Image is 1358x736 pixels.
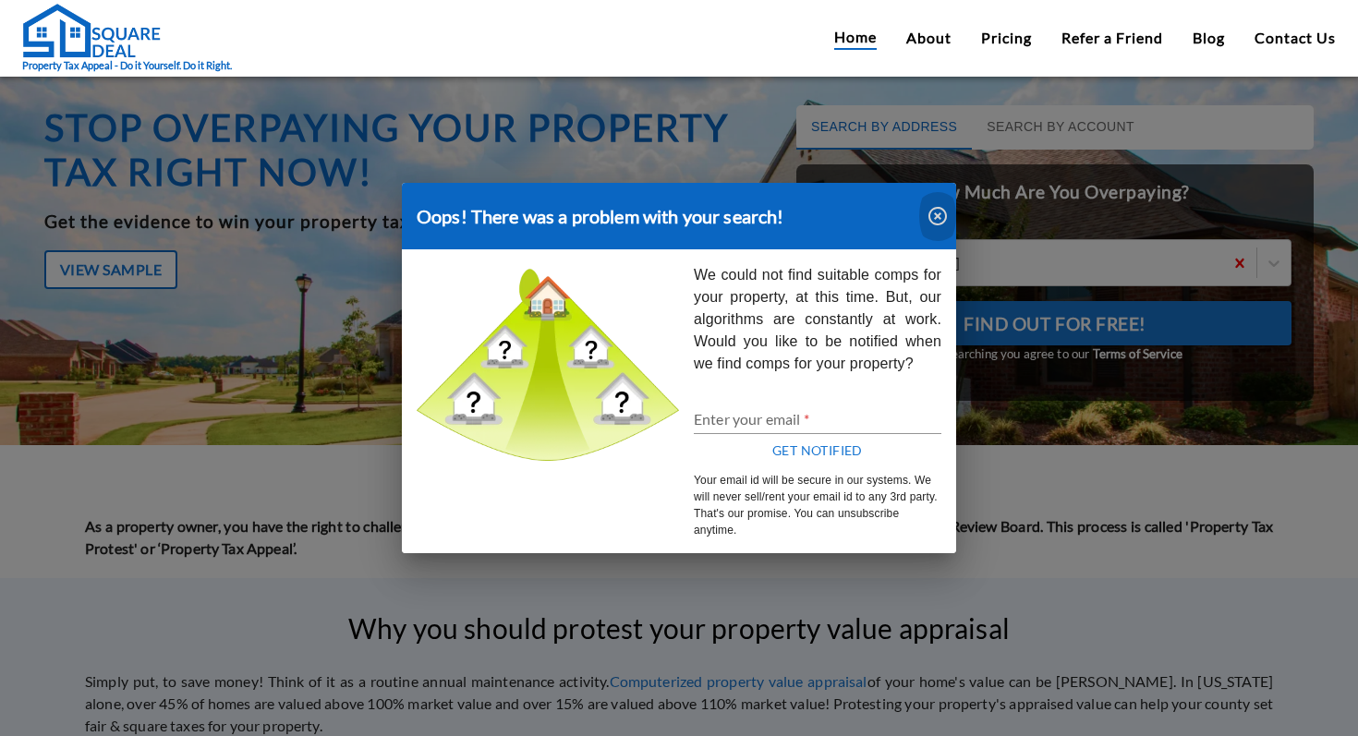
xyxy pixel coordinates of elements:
a: Blog [1193,27,1225,49]
em: Driven by SalesIQ [145,484,235,497]
div: Leave a message [96,103,310,127]
textarea: Type your message and click 'Submit' [9,504,352,569]
div: Minimize live chat window [303,9,347,54]
button: GET NOTIFIED [694,434,941,468]
a: Property Tax Appeal - Do it Yourself. Do it Right. [22,3,232,74]
a: Contact Us [1255,27,1336,49]
a: Pricing [981,27,1032,49]
img: salesiqlogo_leal7QplfZFryJ6FIlVepeu7OftD7mt8q6exU6-34PB8prfIgodN67KcxXM9Y7JQ_.png [127,485,140,496]
em: Submit [271,569,335,594]
img: Oops! There was a problem with your search. [417,264,679,461]
p: We could not find suitable comps for your property, at this time. But, our algorithms are constan... [694,264,941,375]
p: Your email id will be secure in our systems. We will never sell/rent your email id to any 3rd par... [694,472,941,538]
span: We are offline. Please leave us a message. [39,233,322,419]
a: About [906,27,952,49]
p: Oops! There was a problem with your search! [417,201,783,231]
img: logo_Zg8I0qSkbAqR2WFHt3p6CTuqpyXMFPubPcD2OT02zFN43Cy9FUNNG3NEPhM_Q1qe_.png [31,111,78,121]
img: Square Deal [22,3,161,58]
a: Refer a Friend [1061,27,1163,49]
a: Home [834,26,877,50]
